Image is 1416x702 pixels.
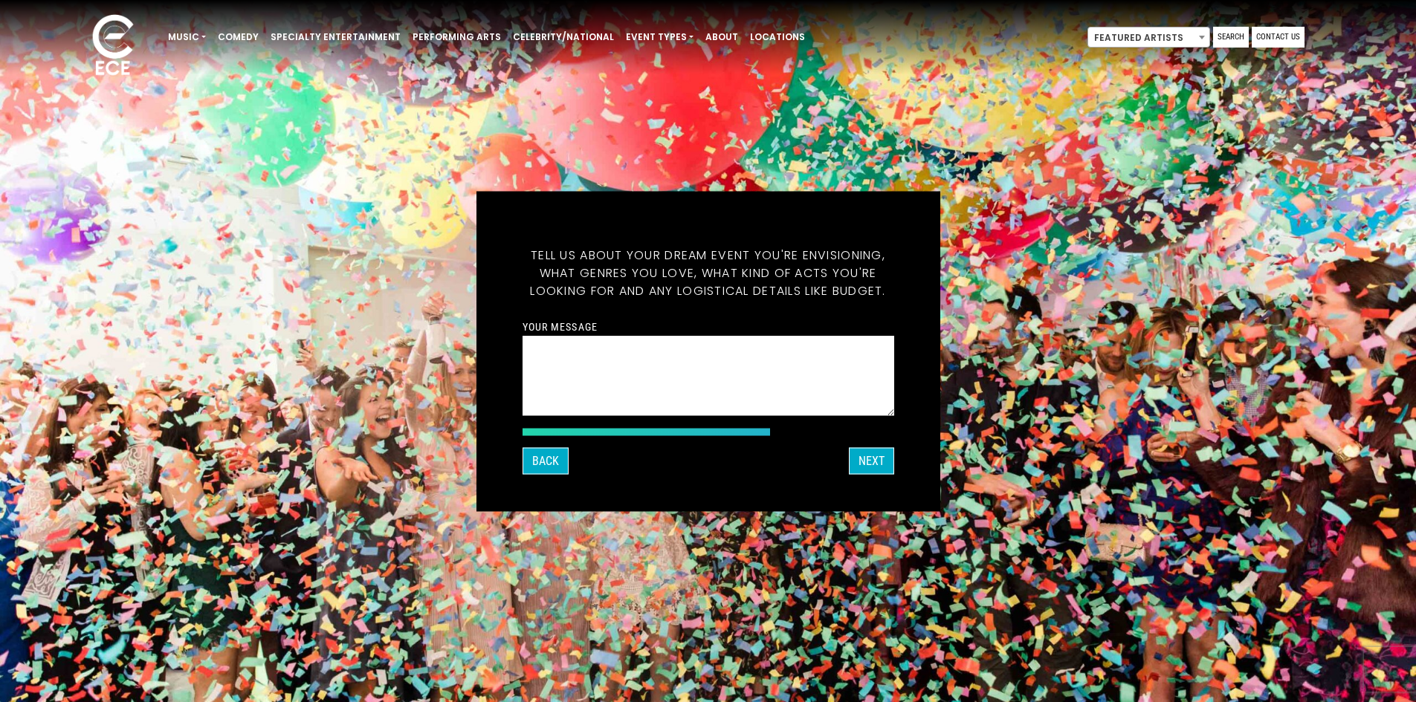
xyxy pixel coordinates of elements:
a: Locations [744,25,811,50]
a: Comedy [212,25,265,50]
a: Contact Us [1252,27,1305,48]
a: Celebrity/National [507,25,620,50]
button: Next [849,447,894,474]
a: Specialty Entertainment [265,25,407,50]
span: Featured Artists [1087,27,1210,48]
span: Featured Artists [1088,27,1209,48]
a: Search [1213,27,1249,48]
a: About [699,25,744,50]
img: ece_new_logo_whitev2-1.png [76,10,150,82]
button: Back [523,447,569,474]
a: Music [162,25,212,50]
a: Performing Arts [407,25,507,50]
h5: Tell us about your dream event you're envisioning, what genres you love, what kind of acts you're... [523,228,894,317]
a: Event Types [620,25,699,50]
label: Your message [523,319,598,333]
